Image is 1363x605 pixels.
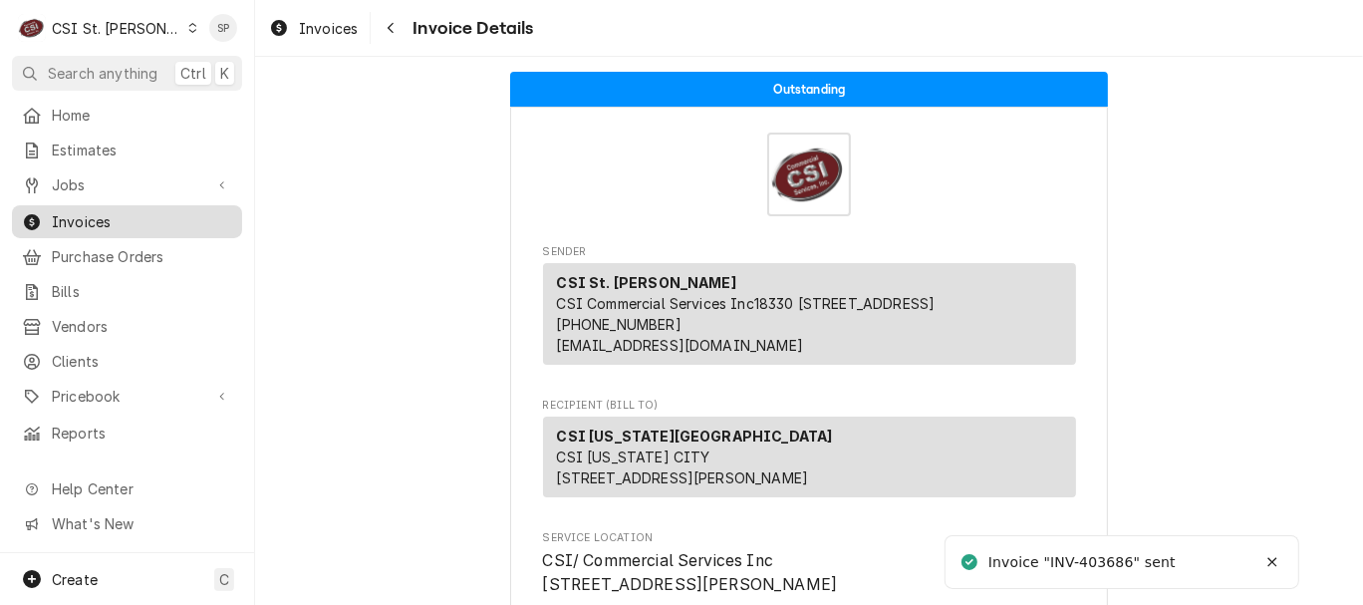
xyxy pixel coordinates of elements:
[52,174,202,195] span: Jobs
[543,263,1076,373] div: Sender
[543,551,838,594] span: CSI/ Commercial Services Inc [STREET_ADDRESS][PERSON_NAME]
[52,513,230,534] span: What's New
[510,72,1108,107] div: Status
[52,386,202,407] span: Pricebook
[12,507,242,540] a: Go to What's New
[557,316,681,333] a: [PHONE_NUMBER]
[299,18,358,39] span: Invoices
[12,275,242,308] a: Bills
[12,205,242,238] a: Invoices
[52,571,98,588] span: Create
[219,569,229,590] span: C
[543,530,1076,597] div: Service Location
[18,14,46,42] div: CSI St. Louis's Avatar
[261,12,366,45] a: Invoices
[12,134,242,166] a: Estimates
[12,168,242,201] a: Go to Jobs
[12,310,242,343] a: Vendors
[12,417,242,450] a: Reports
[209,14,237,42] div: SP
[543,398,1076,506] div: Invoice Recipient
[557,428,833,445] strong: CSI [US_STATE][GEOGRAPHIC_DATA]
[52,478,230,499] span: Help Center
[557,274,736,291] strong: CSI St. [PERSON_NAME]
[407,15,533,42] span: Invoice Details
[773,83,846,96] span: Outstanding
[52,316,232,337] span: Vendors
[12,56,242,91] button: Search anythingCtrlK
[988,552,1179,573] div: Invoice "INV-403686" sent
[557,337,803,354] a: [EMAIL_ADDRESS][DOMAIN_NAME]
[767,133,851,216] img: Logo
[52,246,232,267] span: Purchase Orders
[557,295,936,312] span: CSI Commercial Services Inc18330 [STREET_ADDRESS]
[52,18,181,39] div: CSI St. [PERSON_NAME]
[12,380,242,413] a: Go to Pricebook
[52,105,232,126] span: Home
[543,417,1076,497] div: Recipient (Bill To)
[543,530,1076,546] span: Service Location
[52,423,232,444] span: Reports
[543,244,1076,374] div: Invoice Sender
[543,549,1076,596] span: Service Location
[12,240,242,273] a: Purchase Orders
[557,449,809,486] span: CSI [US_STATE] CITY [STREET_ADDRESS][PERSON_NAME]
[220,63,229,84] span: K
[209,14,237,42] div: Shelley Politte's Avatar
[48,63,157,84] span: Search anything
[543,263,1076,365] div: Sender
[52,211,232,232] span: Invoices
[180,63,206,84] span: Ctrl
[543,398,1076,414] span: Recipient (Bill To)
[52,281,232,302] span: Bills
[375,12,407,44] button: Navigate back
[18,14,46,42] div: C
[543,417,1076,505] div: Recipient (Bill To)
[12,345,242,378] a: Clients
[52,351,232,372] span: Clients
[12,99,242,132] a: Home
[12,472,242,505] a: Go to Help Center
[543,244,1076,260] span: Sender
[52,140,232,160] span: Estimates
